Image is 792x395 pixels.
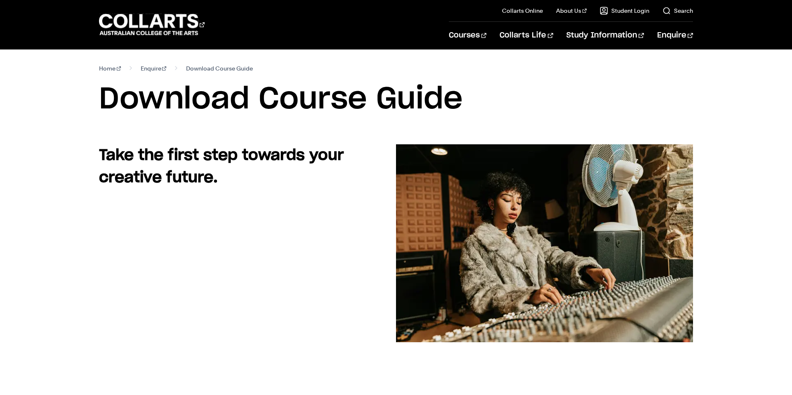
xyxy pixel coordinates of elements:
a: About Us [556,7,587,15]
a: Courses [449,22,486,49]
a: Enquire [657,22,693,49]
h1: Download Course Guide [99,81,693,118]
a: Student Login [600,7,649,15]
a: Collarts Online [502,7,543,15]
a: Study Information [566,22,644,49]
a: Home [99,63,121,74]
a: Collarts Life [500,22,553,49]
strong: Take the first step towards your creative future. [99,148,344,185]
div: Go to homepage [99,13,205,36]
span: Download Course Guide [186,63,253,74]
a: Search [662,7,693,15]
a: Enquire [141,63,167,74]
